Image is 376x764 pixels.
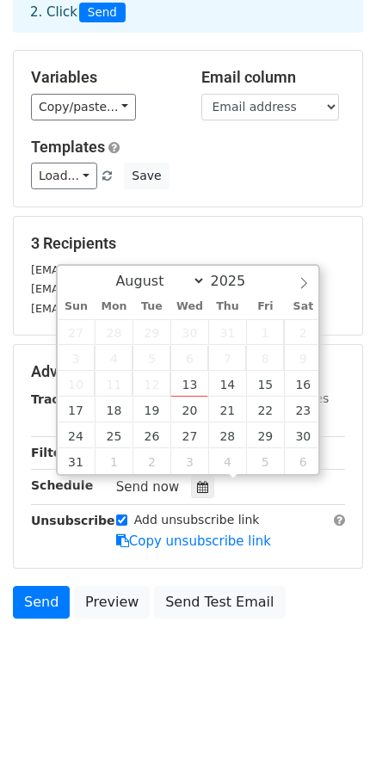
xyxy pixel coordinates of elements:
strong: Unsubscribe [31,514,115,527]
span: July 27, 2025 [58,319,96,345]
span: July 30, 2025 [170,319,208,345]
span: September 5, 2025 [246,448,284,474]
span: August 16, 2025 [284,371,322,397]
span: August 24, 2025 [58,422,96,448]
a: Copy/paste... [31,94,136,120]
small: [EMAIL_ADDRESS][DOMAIN_NAME] [31,263,223,276]
span: August 29, 2025 [246,422,284,448]
span: August 27, 2025 [170,422,208,448]
span: Send now [116,479,180,495]
span: August 10, 2025 [58,371,96,397]
span: August 18, 2025 [95,397,133,422]
span: August 15, 2025 [246,371,284,397]
span: August 31, 2025 [58,448,96,474]
span: July 31, 2025 [208,319,246,345]
button: Save [124,163,169,189]
h5: Email column [201,68,346,87]
a: Templates [31,138,105,156]
span: August 19, 2025 [133,397,170,422]
span: August 23, 2025 [284,397,322,422]
span: August 14, 2025 [208,371,246,397]
span: Tue [133,301,170,312]
h5: 3 Recipients [31,234,345,253]
small: [EMAIL_ADDRESS][DOMAIN_NAME] [31,302,223,315]
iframe: Chat Widget [290,681,376,764]
span: August 5, 2025 [133,345,170,371]
a: Send Test Email [154,586,285,619]
span: September 1, 2025 [95,448,133,474]
span: August 4, 2025 [95,345,133,371]
strong: Schedule [31,478,93,492]
span: August 21, 2025 [208,397,246,422]
span: July 28, 2025 [95,319,133,345]
span: Wed [170,301,208,312]
span: August 11, 2025 [95,371,133,397]
a: Load... [31,163,97,189]
a: Preview [74,586,150,619]
span: September 2, 2025 [133,448,170,474]
span: August 8, 2025 [246,345,284,371]
span: Mon [95,301,133,312]
span: August 7, 2025 [208,345,246,371]
span: September 6, 2025 [284,448,322,474]
input: Year [206,273,268,289]
a: Copy unsubscribe link [116,533,271,549]
span: August 6, 2025 [170,345,208,371]
span: August 2, 2025 [284,319,322,345]
span: August 13, 2025 [170,371,208,397]
span: Fri [246,301,284,312]
span: August 12, 2025 [133,371,170,397]
span: August 17, 2025 [58,397,96,422]
span: August 9, 2025 [284,345,322,371]
span: August 22, 2025 [246,397,284,422]
span: August 28, 2025 [208,422,246,448]
span: Send [79,3,126,23]
span: August 26, 2025 [133,422,170,448]
span: August 25, 2025 [95,422,133,448]
span: August 3, 2025 [58,345,96,371]
span: Thu [208,301,246,312]
span: August 20, 2025 [170,397,208,422]
h5: Advanced [31,362,345,381]
span: September 4, 2025 [208,448,246,474]
span: Sat [284,301,322,312]
strong: Filters [31,446,75,459]
small: [EMAIL_ADDRESS][DOMAIN_NAME] [31,282,223,295]
label: Add unsubscribe link [134,511,260,529]
h5: Variables [31,68,176,87]
span: July 29, 2025 [133,319,170,345]
span: September 3, 2025 [170,448,208,474]
strong: Tracking [31,392,89,406]
span: Sun [58,301,96,312]
a: Send [13,586,70,619]
span: August 1, 2025 [246,319,284,345]
span: August 30, 2025 [284,422,322,448]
